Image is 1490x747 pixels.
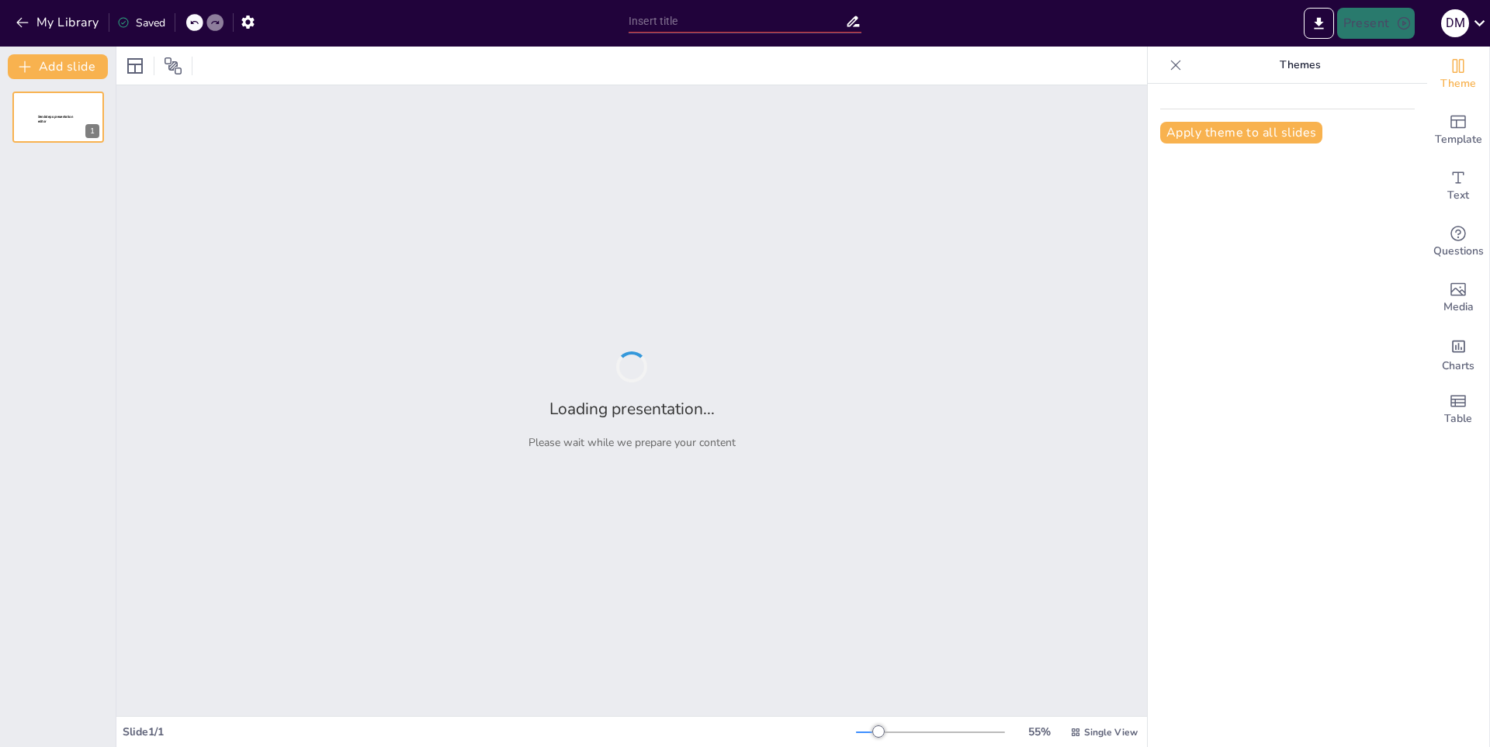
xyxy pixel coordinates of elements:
[12,10,106,35] button: My Library
[549,398,715,420] h2: Loading presentation...
[1440,75,1476,92] span: Theme
[1427,47,1489,102] div: Change the overall theme
[1304,8,1334,39] button: Export to PowerPoint
[1188,47,1412,84] p: Themes
[629,10,845,33] input: Insert title
[1447,187,1469,204] span: Text
[1427,382,1489,437] div: Add a table
[85,124,99,138] div: 1
[8,54,108,79] button: Add slide
[528,435,736,450] p: Please wait while we prepare your content
[38,115,73,123] span: Sendsteps presentation editor
[1443,299,1474,316] span: Media
[1441,8,1469,39] button: D M
[1427,158,1489,214] div: Add text boxes
[123,725,856,739] div: Slide 1 / 1
[1444,410,1472,427] span: Table
[1442,358,1474,375] span: Charts
[1160,122,1322,144] button: Apply theme to all slides
[123,54,147,78] div: Layout
[1427,326,1489,382] div: Add charts and graphs
[1020,725,1058,739] div: 55 %
[1433,243,1484,260] span: Questions
[1441,9,1469,37] div: D M
[164,57,182,75] span: Position
[1337,8,1415,39] button: Present
[12,92,104,143] div: 1
[1435,131,1482,148] span: Template
[117,16,165,30] div: Saved
[1427,214,1489,270] div: Get real-time input from your audience
[1084,726,1138,738] span: Single View
[1427,270,1489,326] div: Add images, graphics, shapes or video
[1427,102,1489,158] div: Add ready made slides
